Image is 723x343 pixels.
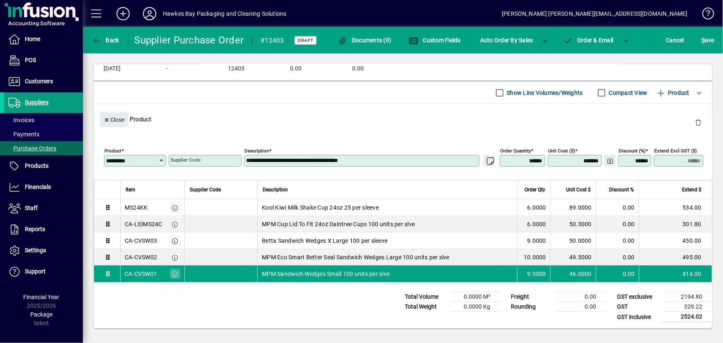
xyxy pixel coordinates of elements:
[100,112,128,127] button: Close
[596,249,639,266] td: 0.00
[639,216,712,232] td: 301.80
[126,185,135,194] span: Item
[639,249,712,266] td: 495.00
[696,2,713,29] a: Knowledge Base
[619,148,646,154] mat-label: Discount (%)
[338,37,392,43] span: Documents (0)
[517,199,550,216] td: 6.0000
[262,237,387,245] span: Betta Sandwich Wedges X Large 100 per sleeve
[25,78,53,85] span: Customers
[228,65,244,72] span: 12403
[663,312,712,322] td: 2524.02
[83,33,128,48] app-page-header-button: Back
[596,199,639,216] td: 0.00
[125,237,157,245] div: CA-CVSW03
[500,148,531,154] mat-label: Order Quantity
[244,148,269,154] mat-label: Description
[4,156,83,176] a: Products
[135,34,244,47] div: Supplier Purchase Order
[656,86,689,99] span: Product
[125,270,157,278] div: CA-CVSW01
[406,33,463,48] button: Custom Fields
[401,292,450,302] td: Total Volume
[25,226,45,232] span: Reports
[262,253,450,261] span: MPM Eco Smart Better Seal Sandwich Wedges Large 100 units per slve
[25,99,48,106] span: Suppliers
[171,157,201,163] mat-label: Supplier Code
[507,302,556,312] td: Rounding
[25,162,48,169] span: Products
[125,203,148,212] div: MS24KK
[163,7,287,20] div: Hawkes Bay Packaging and Cleaning Solutions
[25,36,40,42] span: Home
[136,6,163,21] button: Profile
[566,185,591,194] span: Unit Cost $
[682,185,701,194] span: Extend $
[550,216,596,232] td: 50.3000
[450,302,500,312] td: 0.0000 Kg
[556,302,606,312] td: 0.00
[480,34,533,47] span: Auto Order By Sales
[550,199,596,216] td: 89.0000
[190,185,221,194] span: Supplier Code
[24,294,60,300] span: Financial Year
[92,37,119,43] span: Back
[559,33,618,48] button: Order & Email
[4,71,83,92] a: Customers
[4,261,83,282] a: Support
[654,148,697,154] mat-label: Extend excl GST ($)
[502,7,688,20] div: [PERSON_NAME] [PERSON_NAME][EMAIL_ADDRESS][DOMAIN_NAME]
[607,89,648,97] label: Compact View
[4,240,83,261] a: Settings
[262,203,379,212] span: Kool Kiwi Milk Shake Cup 24oz 25 per sleeve
[663,302,712,312] td: 329.22
[688,118,708,126] app-page-header-button: Delete
[104,65,121,72] span: [DATE]
[613,302,663,312] td: GST
[8,131,39,138] span: Payments
[261,34,284,47] div: #12403
[25,184,51,190] span: Financials
[550,266,596,282] td: 46.0000
[556,292,606,302] td: 0.00
[699,33,716,48] button: Save
[652,85,694,100] button: Product
[4,127,83,141] a: Payments
[596,216,639,232] td: 0.00
[30,311,53,318] span: Package
[25,205,38,211] span: Staff
[613,292,663,302] td: GST exclusive
[4,29,83,50] a: Home
[476,33,537,48] button: Auto Order By Sales
[663,292,712,302] td: 2194.80
[89,33,121,48] button: Back
[505,89,583,97] label: Show Line Volumes/Weights
[604,155,616,167] button: Change Price Levels
[25,247,46,254] span: Settings
[550,249,596,266] td: 49.5000
[701,37,705,43] span: S
[290,65,302,72] span: 0.00
[125,220,162,228] div: CA-LIDMS24C
[609,185,634,194] span: Discount %
[4,113,83,127] a: Invoices
[8,145,56,152] span: Purchase Orders
[517,266,550,282] td: 9.0000
[4,198,83,219] a: Staff
[613,312,663,322] td: GST inclusive
[409,37,461,43] span: Custom Fields
[298,38,313,43] span: Draft
[352,65,364,72] span: 0.00
[517,216,550,232] td: 6.0000
[517,232,550,249] td: 9.0000
[25,57,36,63] span: POS
[639,266,712,282] td: 414.00
[639,199,712,216] td: 534.00
[110,6,136,21] button: Add
[103,113,125,127] span: Close
[701,34,714,47] span: ave
[166,65,167,72] span: -
[4,177,83,198] a: Financials
[25,268,46,275] span: Support
[550,232,596,249] td: 50.0000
